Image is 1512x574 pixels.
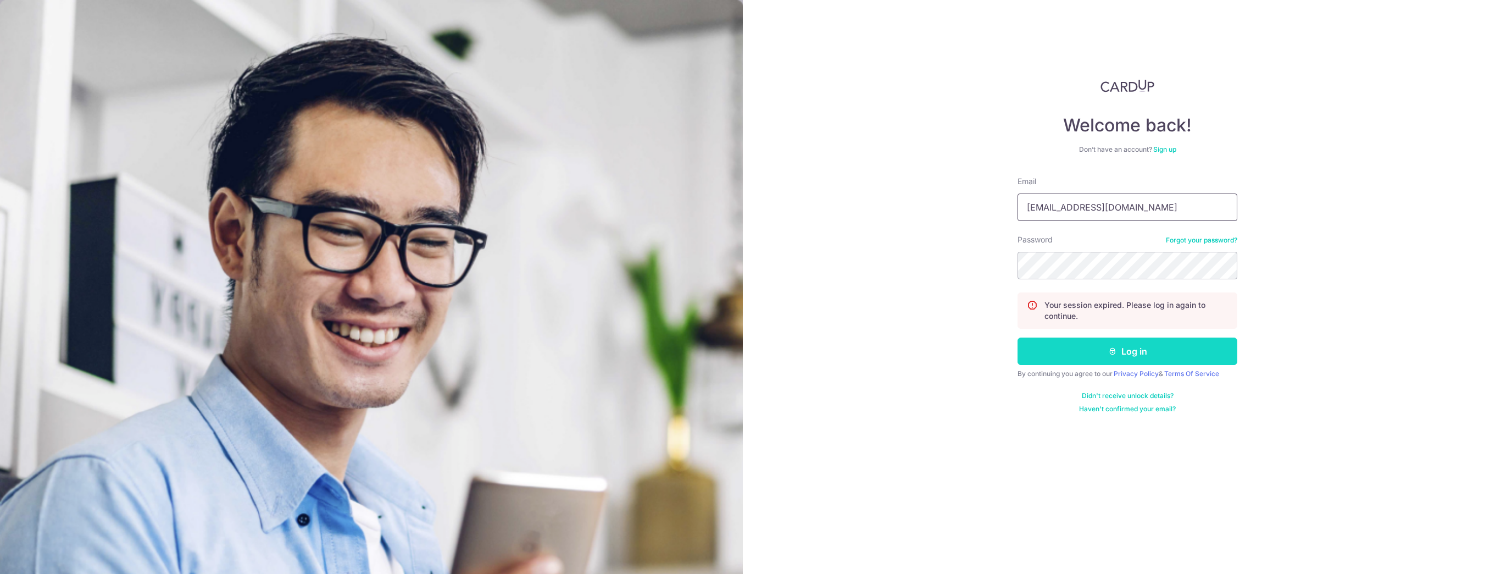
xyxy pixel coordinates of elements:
button: Log in [1018,338,1237,365]
input: Enter your Email [1018,194,1237,221]
a: Sign up [1153,145,1176,153]
a: Privacy Policy [1114,369,1159,378]
a: Forgot your password? [1166,236,1237,245]
img: CardUp Logo [1100,79,1154,92]
p: Your session expired. Please log in again to continue. [1044,300,1228,322]
div: Don’t have an account? [1018,145,1237,154]
label: Password [1018,234,1053,245]
a: Haven't confirmed your email? [1079,405,1176,413]
div: By continuing you agree to our & [1018,369,1237,378]
h4: Welcome back! [1018,114,1237,136]
a: Terms Of Service [1164,369,1219,378]
label: Email [1018,176,1036,187]
a: Didn't receive unlock details? [1082,391,1174,400]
